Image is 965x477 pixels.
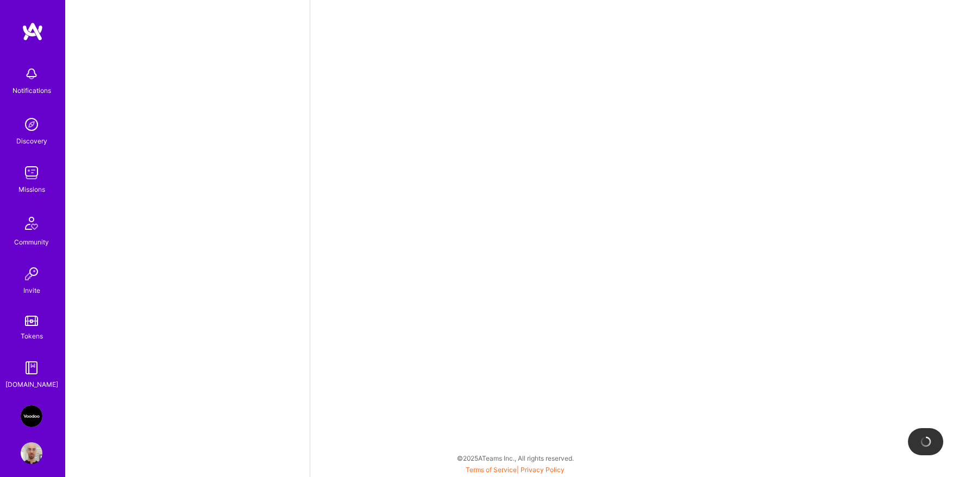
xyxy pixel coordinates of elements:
div: Notifications [12,85,51,96]
img: VooDoo (BeReal): Engineering Execution Squad [21,405,42,427]
a: User Avatar [18,442,45,464]
a: VooDoo (BeReal): Engineering Execution Squad [18,405,45,427]
img: tokens [25,316,38,326]
img: loading [919,435,932,448]
img: teamwork [21,162,42,184]
a: Privacy Policy [521,466,565,474]
div: Tokens [21,330,43,342]
img: User Avatar [21,442,42,464]
img: discovery [21,114,42,135]
span: | [466,466,565,474]
img: logo [22,22,43,41]
a: Terms of Service [466,466,517,474]
img: Invite [21,263,42,285]
img: Community [18,210,45,236]
img: bell [21,63,42,85]
div: Invite [23,285,40,296]
img: guide book [21,357,42,379]
div: © 2025 ATeams Inc., All rights reserved. [65,444,965,472]
div: [DOMAIN_NAME] [5,379,58,390]
div: Discovery [16,135,47,147]
div: Community [14,236,49,248]
div: Missions [18,184,45,195]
